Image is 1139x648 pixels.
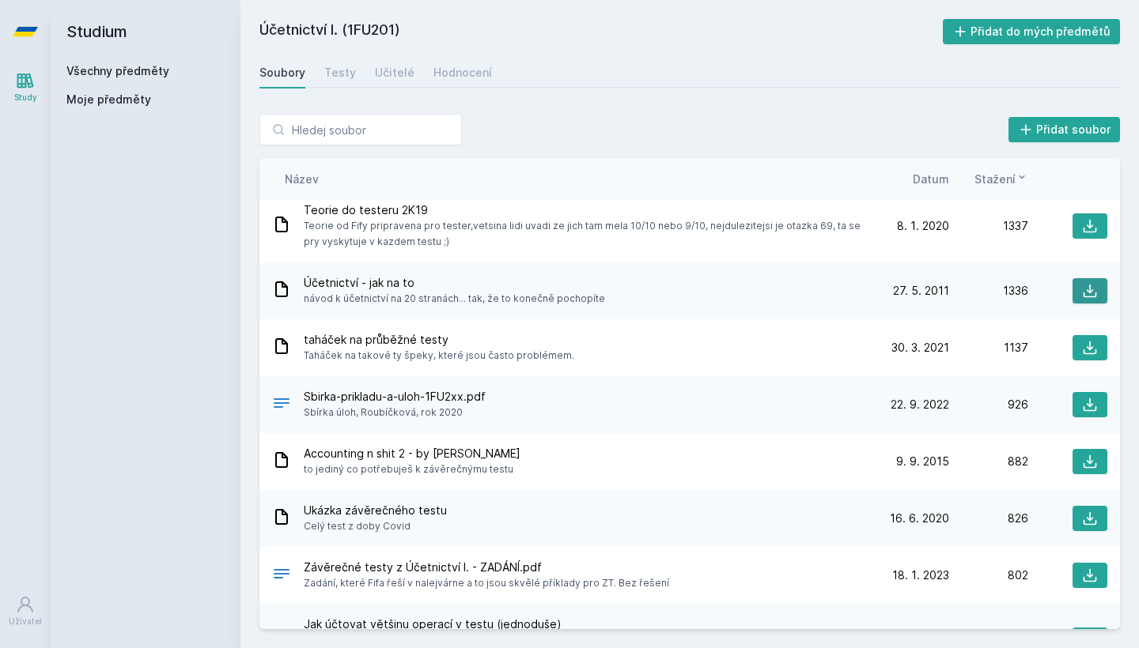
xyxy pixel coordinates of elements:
[304,462,520,477] span: to jediný co potřebuješ k závěrečnýmu testu
[375,57,414,89] a: Učitelé
[259,114,462,145] input: Hledej soubor
[433,65,492,81] div: Hodnocení
[913,171,949,187] button: Datum
[949,397,1028,413] div: 926
[304,389,486,405] span: Sbirka-prikladu-a-uloh-1FU2xx.pdf
[259,19,943,44] h2: Účetnictví I. (1FU201)
[259,65,305,81] div: Soubory
[943,19,1121,44] button: Přidat do mých předmětů
[66,64,169,77] a: Všechny předměty
[304,559,669,575] span: Závěrečné testy z Účetnictví I. - ZADÁNÍ.pdf
[304,348,574,364] span: Taháček na takové ty špeky, které jsou často problémem.
[3,587,47,635] a: Uživatel
[892,567,949,583] span: 18. 1. 2023
[66,92,151,107] span: Moje předměty
[259,57,305,89] a: Soubory
[949,510,1028,526] div: 826
[949,567,1028,583] div: 802
[304,503,447,518] span: Ukázka závěrečného testu
[324,57,356,89] a: Testy
[890,510,949,526] span: 16. 6. 2020
[949,283,1028,299] div: 1336
[3,63,47,111] a: Study
[304,202,864,218] span: Teorie do testeru 2K19
[324,65,356,81] div: Testy
[433,57,492,89] a: Hodnocení
[891,397,949,413] span: 22. 9. 2022
[375,65,414,81] div: Učitelé
[896,454,949,469] span: 9. 9. 2015
[304,291,605,307] span: návod k účetnictví na 20 stranách... tak, že to konečně pochopíte
[893,283,949,299] span: 27. 5. 2011
[304,332,574,348] span: taháček na průběžné testy
[285,171,319,187] button: Název
[304,218,864,250] span: Teorie od Fify pripravena pro tester,vetsina lidi uvadi ze jich tam mela 10/10 nebo 9/10, nejdule...
[949,340,1028,356] div: 1137
[1008,117,1121,142] button: Přidat soubor
[949,218,1028,234] div: 1337
[9,616,42,627] div: Uživatel
[897,218,949,234] span: 8. 1. 2020
[304,405,486,420] span: Sbírka úloh, Roubíčková, rok 2020
[304,446,520,462] span: Accounting n shit 2 - by [PERSON_NAME]
[304,518,447,534] span: Celý test z doby Covid
[949,454,1028,469] div: 882
[272,564,291,587] div: PDF
[304,575,669,591] span: Zadání, které Fifa řeší v nalejvárne a to jsou skvělé příklady pro ZT. Bez řešení
[272,394,291,416] div: PDF
[14,92,37,104] div: Study
[974,171,1016,187] span: Stažení
[304,616,864,632] span: Jak účtovat většinu operací v testu (jednoduše)
[304,275,605,291] span: Účetnictví - jak na to
[974,171,1028,187] button: Stažení
[891,340,949,356] span: 30. 3. 2021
